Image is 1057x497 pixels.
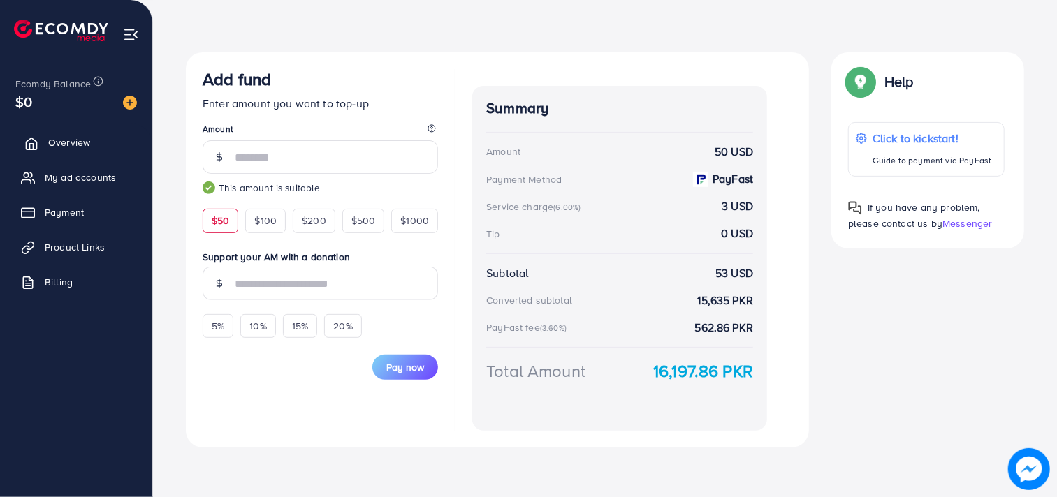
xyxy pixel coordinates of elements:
[1008,448,1050,490] img: image
[653,359,753,383] strong: 16,197.86 PKR
[486,227,500,241] div: Tip
[486,200,585,214] div: Service charge
[203,181,438,195] small: This amount is suitable
[486,359,585,383] div: Total Amount
[873,152,991,169] p: Guide to payment via PayFast
[10,163,142,191] a: My ad accounts
[386,360,424,374] span: Pay now
[203,123,438,140] legend: Amount
[486,320,571,334] div: PayFast fee
[10,268,142,296] a: Billing
[14,20,108,41] img: logo
[715,144,753,160] strong: 50 USD
[203,181,215,194] img: guide
[292,319,308,333] span: 15%
[848,201,862,215] img: Popup guide
[333,319,352,333] span: 20%
[123,27,139,43] img: menu
[486,265,528,281] div: Subtotal
[486,144,520,158] div: Amount
[486,100,753,117] h4: Summary
[45,275,73,289] span: Billing
[45,170,116,184] span: My ad accounts
[540,322,567,334] small: (3.60%)
[351,214,376,228] span: $500
[848,200,980,230] span: If you have any problem, please contact us by
[721,225,753,242] strong: 0 USD
[48,135,90,149] span: Overview
[873,130,991,147] p: Click to kickstart!
[302,214,326,228] span: $200
[15,91,32,112] span: $0
[486,293,572,307] div: Converted subtotal
[695,320,754,336] strong: 562.86 PKR
[203,69,271,89] h3: Add fund
[203,250,438,264] label: Support your AM with a donation
[45,205,84,219] span: Payment
[203,95,438,112] p: Enter amount you want to top-up
[123,96,137,110] img: image
[10,233,142,261] a: Product Links
[15,77,91,91] span: Ecomdy Balance
[698,292,754,309] strong: 15,635 PKR
[212,319,224,333] span: 5%
[254,214,277,228] span: $100
[212,214,229,228] span: $50
[486,172,562,186] div: Payment Method
[884,73,914,90] p: Help
[372,355,438,380] button: Pay now
[848,69,873,94] img: Popup guide
[713,171,753,187] strong: PayFast
[45,240,105,254] span: Product Links
[693,172,708,187] img: payment
[400,214,429,228] span: $1000
[942,216,992,230] span: Messenger
[249,319,266,333] span: 10%
[10,198,142,226] a: Payment
[10,128,142,156] a: Overview
[553,202,581,213] small: (6.00%)
[715,265,753,281] strong: 53 USD
[722,198,753,214] strong: 3 USD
